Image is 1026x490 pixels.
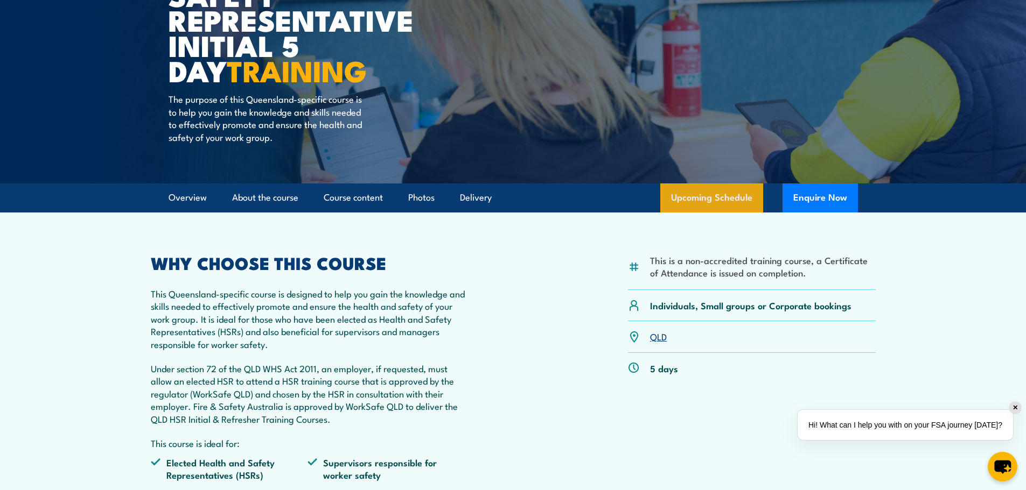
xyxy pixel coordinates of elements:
[151,255,465,270] h2: WHY CHOOSE THIS COURSE
[151,362,465,425] p: Under section 72 of the QLD WHS Act 2011, an employer, if requested, must allow an elected HSR to...
[324,183,383,212] a: Course content
[460,183,492,212] a: Delivery
[1009,402,1021,414] div: ✕
[798,410,1013,440] div: Hi! What can I help you with on your FSA journey [DATE]?
[650,362,678,374] p: 5 days
[783,183,858,212] button: Enquire Now
[650,330,667,343] a: QLD
[151,287,465,350] p: This Queensland-specific course is designed to help you gain the knowledge and skills needed to e...
[308,456,465,481] li: Supervisors responsible for worker safety
[227,47,367,92] strong: TRAINING
[151,437,465,449] p: This course is ideal for:
[988,452,1017,481] button: chat-button
[650,254,876,279] li: This is a non-accredited training course, a Certificate of Attendance is issued on completion.
[151,456,308,481] li: Elected Health and Safety Representatives (HSRs)
[650,299,851,311] p: Individuals, Small groups or Corporate bookings
[660,183,763,212] a: Upcoming Schedule
[232,183,298,212] a: About the course
[169,93,365,143] p: The purpose of this Queensland-specific course is to help you gain the knowledge and skills neede...
[169,183,207,212] a: Overview
[408,183,435,212] a: Photos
